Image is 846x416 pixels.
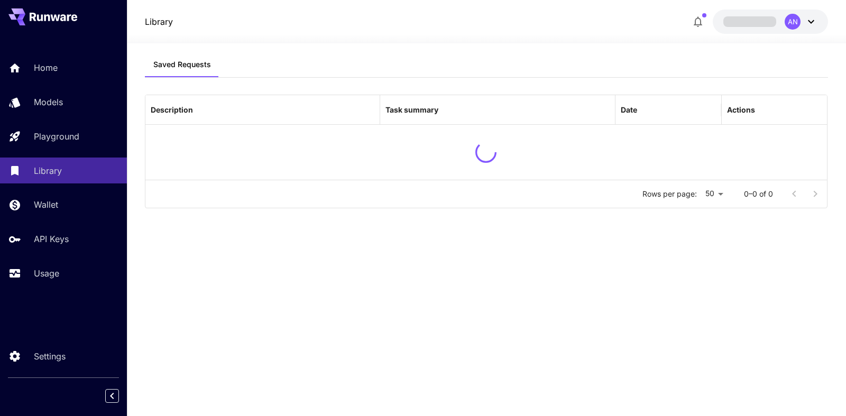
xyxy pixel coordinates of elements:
div: Actions [727,105,755,114]
p: Home [34,61,58,74]
div: Task summary [385,105,438,114]
div: Date [621,105,637,114]
div: AN [785,14,801,30]
button: AN [713,10,828,34]
p: Wallet [34,198,58,211]
p: Playground [34,130,79,143]
a: Library [145,15,173,28]
p: Models [34,96,63,108]
div: 50 [701,186,727,201]
button: Collapse sidebar [105,389,119,403]
div: Description [151,105,193,114]
span: Saved Requests [153,60,211,69]
nav: breadcrumb [145,15,173,28]
p: Usage [34,267,59,280]
div: Collapse sidebar [113,386,127,405]
p: API Keys [34,233,69,245]
p: Library [34,164,62,177]
p: Rows per page: [642,189,697,199]
p: 0–0 of 0 [744,189,773,199]
p: Settings [34,350,66,363]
